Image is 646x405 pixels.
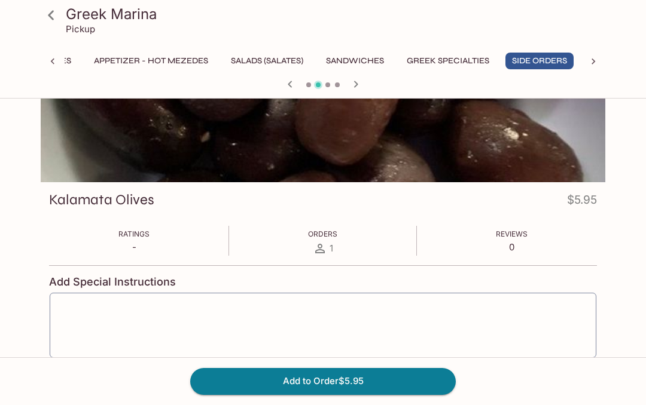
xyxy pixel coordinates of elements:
[49,275,597,289] h4: Add Special Instructions
[308,229,337,238] span: Orders
[496,241,528,253] p: 0
[190,368,456,394] button: Add to Order$5.95
[505,53,574,69] button: Side Orders
[319,53,391,69] button: Sandwiches
[118,241,150,253] p: -
[66,5,601,23] h3: Greek Marina
[87,53,215,69] button: Appetizer - Hot Mezedes
[41,24,605,182] div: Kalamata Olives
[330,243,333,254] span: 1
[66,23,95,35] p: Pickup
[496,229,528,238] span: Reviews
[224,53,310,69] button: Salads (Salates)
[400,53,496,69] button: Greek Specialties
[118,229,150,238] span: Ratings
[567,191,597,214] h4: $5.95
[49,191,154,209] h3: Kalamata Olives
